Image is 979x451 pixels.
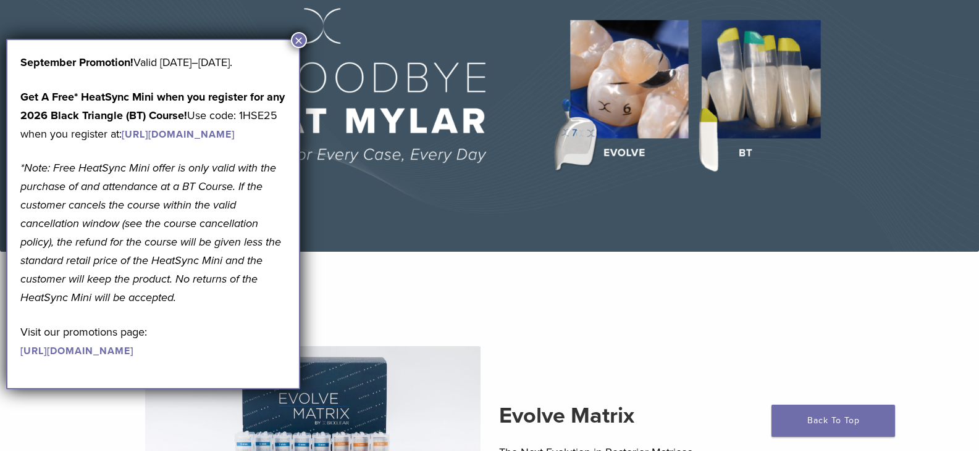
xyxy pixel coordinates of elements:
em: *Note: Free HeatSync Mini offer is only valid with the purchase of and attendance at a BT Course.... [20,161,281,304]
b: September Promotion! [20,56,133,69]
h2: Evolve Matrix [499,401,834,431]
a: [URL][DOMAIN_NAME] [20,345,133,357]
strong: Get A Free* HeatSync Mini when you register for any 2026 Black Triangle (BT) Course! [20,90,285,122]
a: Back To Top [771,405,895,437]
button: Close [291,32,307,48]
p: Valid [DATE]–[DATE]. [20,53,286,72]
p: Visit our promotions page: [20,323,286,360]
a: [URL][DOMAIN_NAME] [122,128,235,141]
p: Use code: 1HSE25 when you register at: [20,88,286,143]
